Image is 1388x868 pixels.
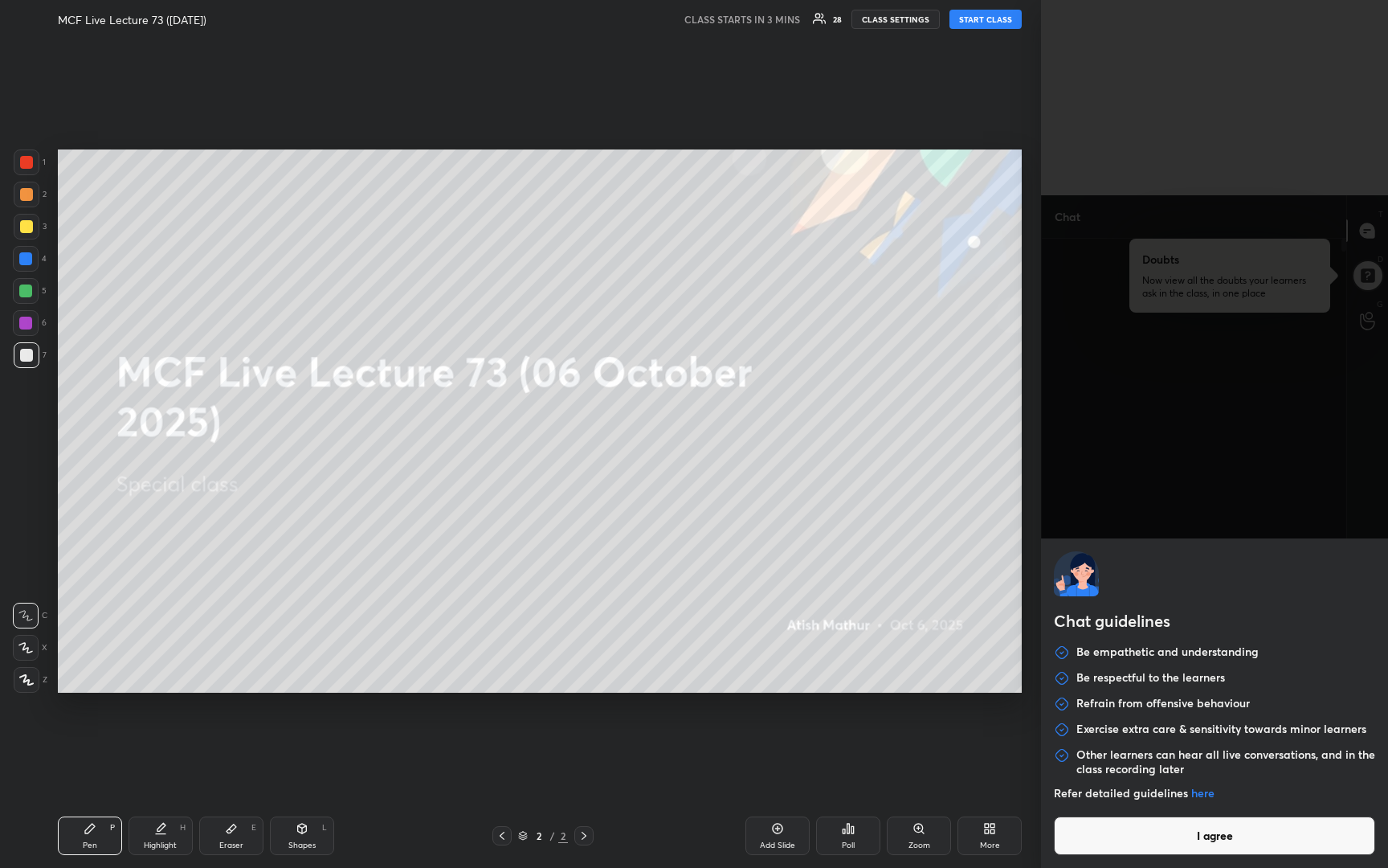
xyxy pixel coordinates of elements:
p: Be empathetic and understanding [1076,645,1259,661]
div: H [180,824,186,832]
div: X [13,635,47,661]
h2: Chat guidelines [1054,609,1375,637]
div: C [13,603,47,628]
div: 4 [13,246,47,272]
div: E [251,824,256,832]
div: 28 [833,15,842,23]
div: Pen [83,841,97,850]
div: / [550,831,555,841]
div: L [322,824,327,832]
p: Other learners can hear all live conversations, and in the class recording later [1076,747,1375,776]
button: START CLASS [949,10,1022,29]
div: Z [14,667,47,693]
div: Highlight [144,841,177,850]
p: Exercise extra care & sensitivity towards minor learners [1076,722,1366,738]
a: here [1191,785,1214,800]
p: Be respectful to the learners [1076,670,1225,686]
div: P [110,824,115,832]
div: Shapes [288,841,316,850]
div: 1 [14,149,46,175]
p: Refrain from offensive behaviour [1076,696,1250,712]
div: 5 [13,278,47,304]
div: More [980,841,1000,850]
div: 7 [14,342,47,368]
div: 2 [14,182,47,207]
div: 6 [13,310,47,336]
p: Refer detailed guidelines [1054,786,1375,800]
div: Zoom [908,841,930,850]
div: Eraser [219,841,243,850]
div: Add Slide [760,841,795,850]
div: 2 [531,831,547,841]
div: 3 [14,214,47,240]
div: 2 [558,829,568,843]
button: I agree [1054,817,1375,855]
h4: MCF Live Lecture 73 ([DATE]) [58,12,206,27]
button: CLASS SETTINGS [851,10,940,29]
div: Poll [842,841,855,850]
h5: CLASS STARTS IN 3 MINS [684,12,800,27]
